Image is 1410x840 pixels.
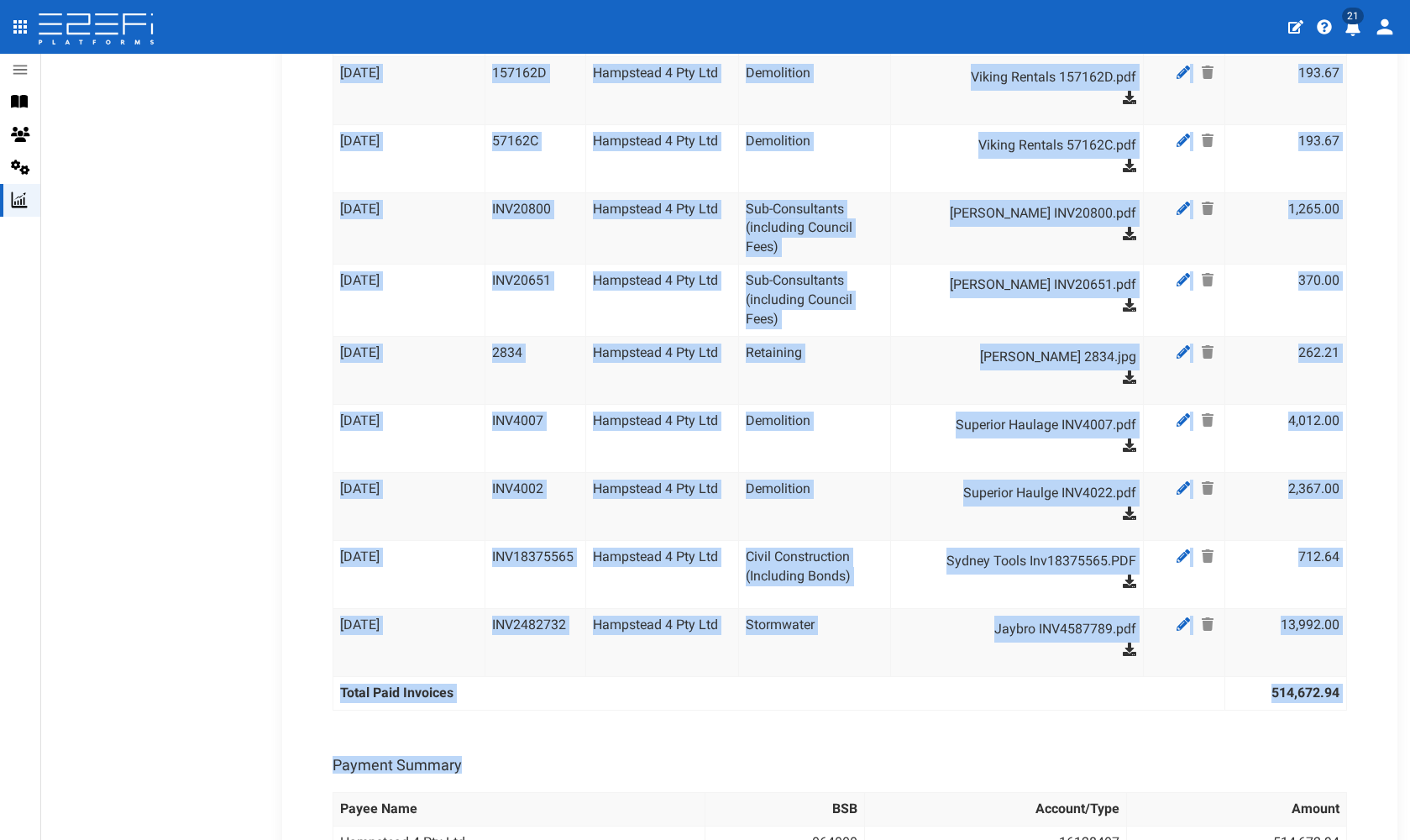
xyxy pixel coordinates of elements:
[915,344,1137,370] a: [PERSON_NAME] 2834.jpg
[1198,478,1218,499] a: Delete Payee
[1225,676,1347,710] th: 514,672.94
[738,265,890,337] td: Sub-Consultants (including Council Fees)
[485,540,586,608] td: INV18375565
[586,265,738,337] td: Hampstead 4 Pty Ltd
[485,124,586,192] td: 57162C
[1225,192,1347,265] td: 1,265.00
[333,793,705,827] th: Payee Name
[738,404,890,472] td: Demolition
[1127,793,1347,827] th: Amount
[738,192,890,265] td: Sub-Consultants (including Council Fees)
[485,265,586,337] td: INV20651
[1225,404,1347,472] td: 4,012.00
[485,56,586,124] td: 157162D
[1198,198,1218,219] a: Delete Payee
[333,124,485,192] td: [DATE]
[915,271,1137,298] a: [PERSON_NAME] INV20651.pdf
[333,56,485,124] td: [DATE]
[915,132,1137,159] a: Viking Rentals 57162C.pdf
[915,616,1137,643] a: Jaybro INV4587789.pdf
[586,540,738,608] td: Hampstead 4 Pty Ltd
[705,793,865,827] th: BSB
[333,336,485,404] td: [DATE]
[485,404,586,472] td: INV4007
[485,192,586,265] td: INV20800
[738,336,890,404] td: Retaining
[915,412,1137,438] a: Superior Haulage INV4007.pdf
[1198,130,1218,151] a: Delete Payee
[1225,124,1347,192] td: 193.67
[915,480,1137,507] a: Superior Haulge INV4022.pdf
[1198,410,1218,431] a: Delete Payee
[1198,614,1218,635] a: Delete Payee
[1198,62,1218,83] a: Delete Payee
[333,540,485,608] td: [DATE]
[586,472,738,540] td: Hampstead 4 Pty Ltd
[586,404,738,472] td: Hampstead 4 Pty Ltd
[485,608,586,676] td: INV2482732
[333,472,485,540] td: [DATE]
[915,200,1137,227] a: [PERSON_NAME] INV20800.pdf
[1198,342,1218,363] a: Delete Payee
[1225,472,1347,540] td: 2,367.00
[738,56,890,124] td: Demolition
[1198,546,1218,567] a: Delete Payee
[1198,270,1218,291] a: Delete Payee
[586,56,738,124] td: Hampstead 4 Pty Ltd
[333,608,485,676] td: [DATE]
[864,793,1127,827] th: Account/Type
[333,404,485,472] td: [DATE]
[586,608,738,676] td: Hampstead 4 Pty Ltd
[586,124,738,192] td: Hampstead 4 Pty Ltd
[1225,336,1347,404] td: 262.21
[586,336,738,404] td: Hampstead 4 Pty Ltd
[915,548,1137,575] a: Sydney Tools Inv18375565.PDF
[485,472,586,540] td: INV4002
[333,265,485,337] td: [DATE]
[915,64,1137,91] a: Viking Rentals 157162D.pdf
[738,472,890,540] td: Demolition
[738,540,890,608] td: Civil Construction (Including Bonds)
[738,124,890,192] td: Demolition
[333,676,1224,710] th: Total Paid Invoices
[485,336,586,404] td: 2834
[1225,265,1347,337] td: 370.00
[333,192,485,265] td: [DATE]
[1225,540,1347,608] td: 712.64
[1225,608,1347,676] td: 13,992.00
[333,758,462,773] h3: Payment Summary
[738,608,890,676] td: Stormwater
[1225,56,1347,124] td: 193.67
[586,192,738,265] td: Hampstead 4 Pty Ltd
